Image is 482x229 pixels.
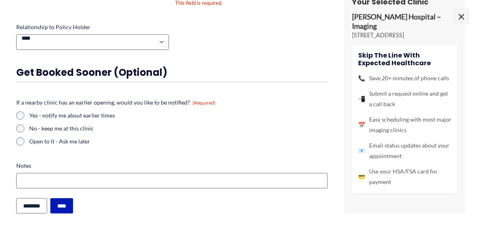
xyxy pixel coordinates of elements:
[16,23,169,31] label: Relationship to Policy Holder
[358,88,452,109] li: Submit a request online and get a call back
[29,111,328,120] label: Yes - notify me about earlier times
[29,137,328,146] label: Open to it - Ask me later
[358,140,452,161] li: Email status updates about your appointment
[16,66,328,79] h3: Get booked sooner (optional)
[454,8,470,24] span: ×
[358,114,452,135] li: Easy scheduling with most major imaging clinics
[352,31,458,39] p: [STREET_ADDRESS]
[358,120,365,130] span: 📅
[358,171,365,182] span: 💳
[192,100,216,106] span: (Required)
[358,73,452,83] li: Save 20+ minutes of phone calls
[29,124,328,133] label: No - keep me at this clinic
[16,162,328,170] label: Notes
[358,73,365,83] span: 📞
[352,13,458,32] p: [PERSON_NAME] Hospital – Imaging
[358,166,452,187] li: Use your HSA/FSA card for payment
[358,94,365,104] span: 📲
[16,98,216,107] legend: If a nearby clinic has an earlier opening, would you like to be notified?
[358,146,365,156] span: 📧
[358,51,452,67] h4: Skip the line with Expected Healthcare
